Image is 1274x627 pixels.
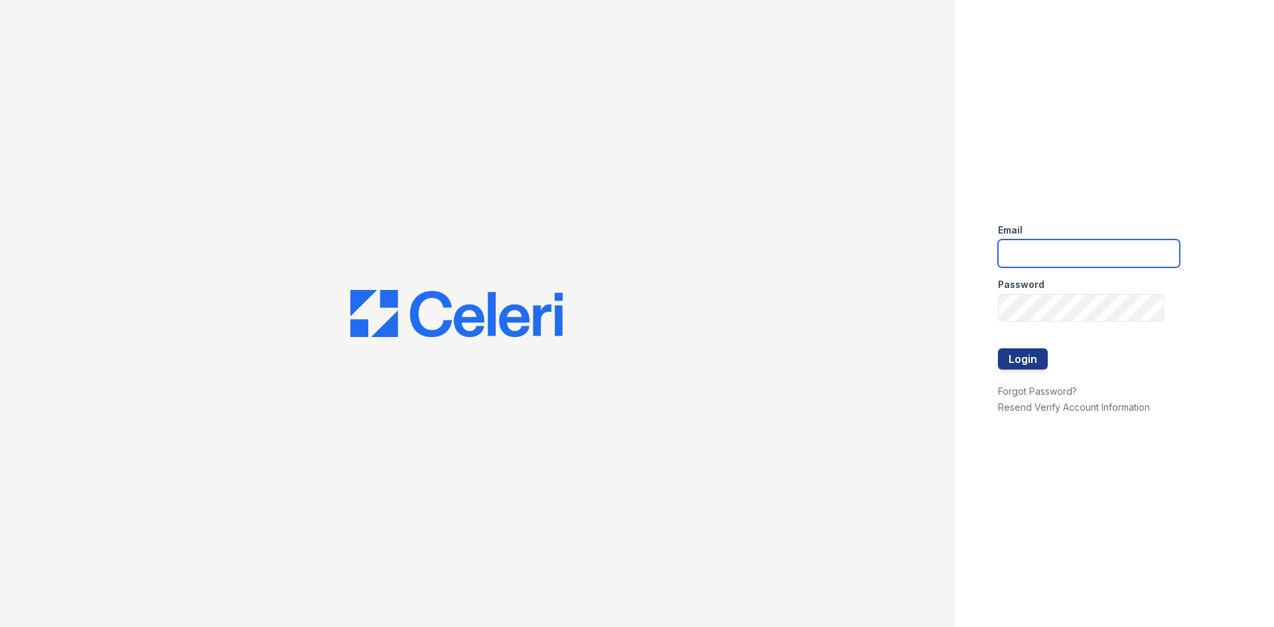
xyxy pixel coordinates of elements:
[998,278,1044,291] label: Password
[350,290,563,338] img: CE_Logo_Blue-a8612792a0a2168367f1c8372b55b34899dd931a85d93a1a3d3e32e68fde9ad4.png
[998,385,1077,397] a: Forgot Password?
[998,224,1023,237] label: Email
[998,348,1048,370] button: Login
[998,401,1150,413] a: Resend Verify Account Information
